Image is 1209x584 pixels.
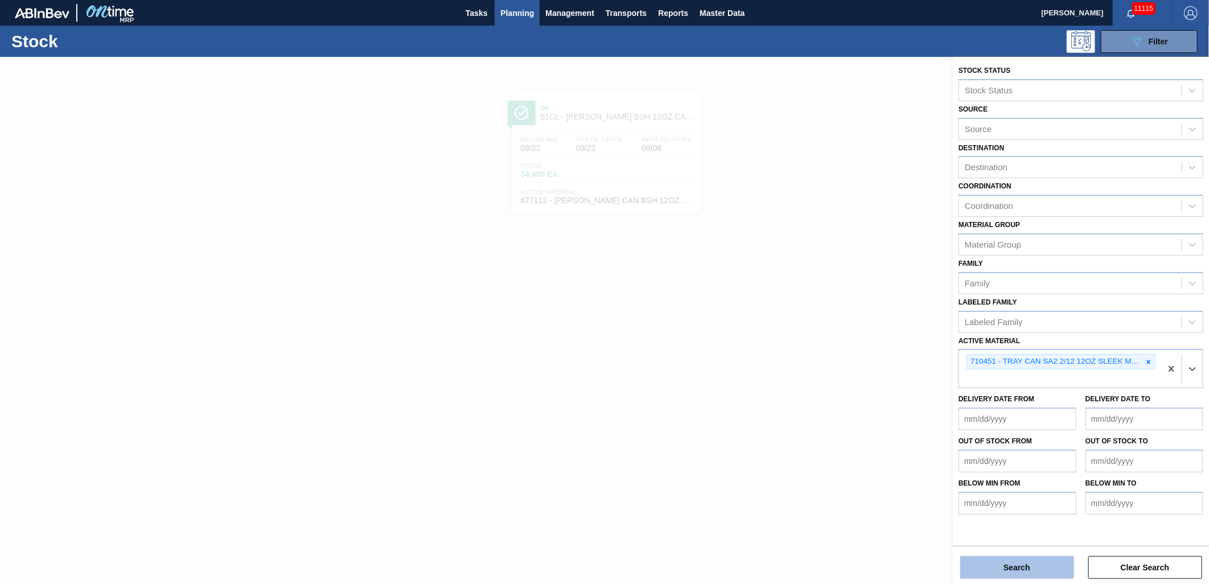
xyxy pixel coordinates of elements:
[959,408,1076,430] input: mm/dd/yyyy
[1085,437,1148,445] label: Out of Stock to
[15,8,69,18] img: TNhmsLtSVTkK8tSr43FrP2fwEKptu5GPRR3wAAAABJRU5ErkJggg==
[959,337,1020,345] label: Active Material
[965,124,992,134] div: Source
[658,6,688,20] span: Reports
[1085,450,1203,472] input: mm/dd/yyyy
[1085,479,1137,487] label: Below Min to
[965,163,1007,172] div: Destination
[959,395,1034,403] label: Delivery Date from
[1067,30,1095,53] div: Programming: no user selected
[959,144,1004,152] label: Destination
[1113,5,1149,21] button: Notifications
[959,260,983,268] label: Family
[1101,30,1198,53] button: Filter
[965,278,990,288] div: Family
[959,450,1076,472] input: mm/dd/yyyy
[967,355,1142,369] div: 710451 - TRAY CAN SA2 2/12 12OZ SLEEK MW 1724-D 0
[545,6,594,20] span: Management
[1184,6,1198,20] img: Logout
[464,6,489,20] span: Tasks
[1085,395,1150,403] label: Delivery Date to
[965,201,1013,211] div: Coordination
[606,6,647,20] span: Transports
[959,492,1076,515] input: mm/dd/yyyy
[700,6,745,20] span: Master Data
[959,67,1010,75] label: Stock Status
[965,240,1021,249] div: Material Group
[500,6,534,20] span: Planning
[959,298,1017,306] label: Labeled Family
[1085,408,1203,430] input: mm/dd/yyyy
[11,35,184,48] h1: Stock
[959,221,1020,229] label: Material Group
[1149,37,1168,46] span: Filter
[965,317,1023,327] div: Labeled Family
[959,437,1032,445] label: Out of Stock from
[1085,492,1203,515] input: mm/dd/yyyy
[959,182,1011,190] label: Coordination
[959,105,988,113] label: Source
[965,85,1013,95] div: Stock Status
[1132,2,1155,15] span: 11115
[959,479,1021,487] label: Below Min from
